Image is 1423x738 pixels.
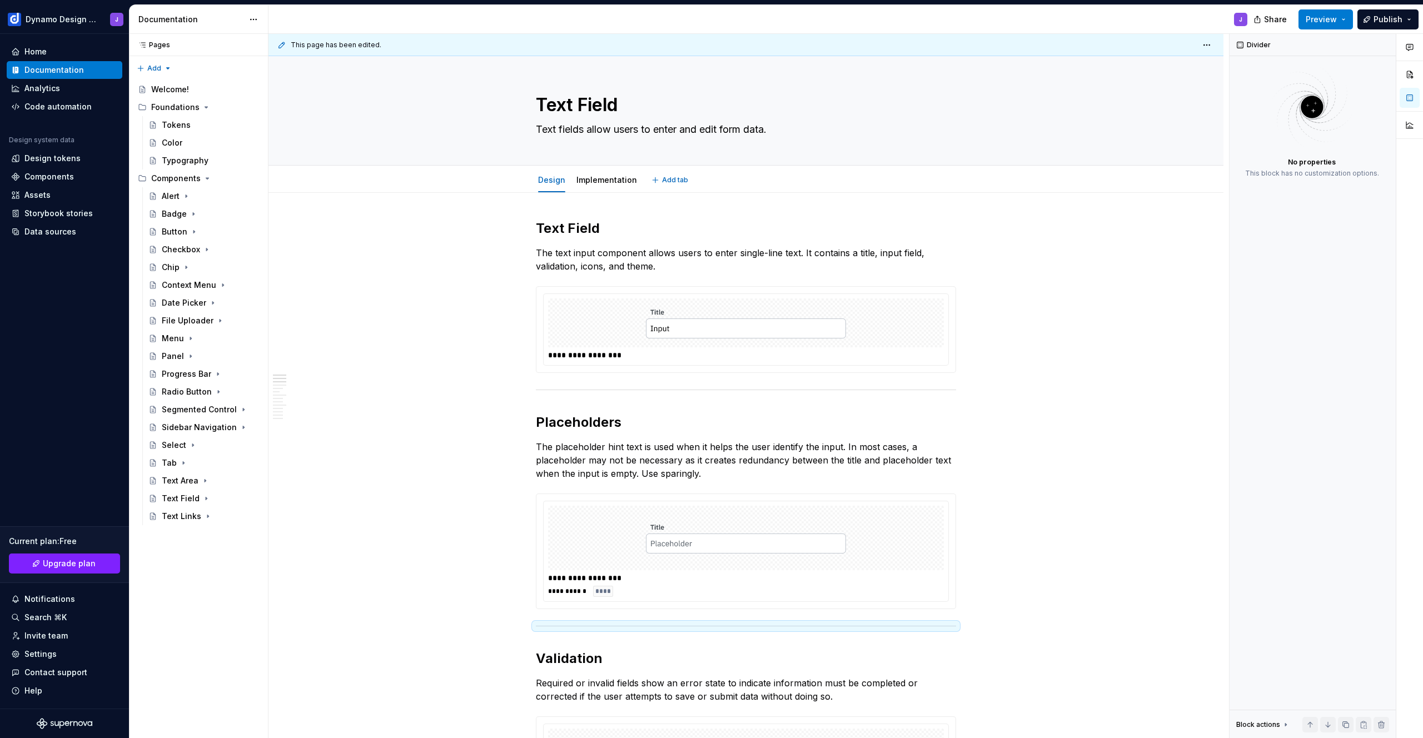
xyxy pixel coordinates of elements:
[144,490,263,507] a: Text Field
[162,280,216,291] div: Context Menu
[147,64,161,73] span: Add
[648,172,693,188] button: Add tab
[7,98,122,116] a: Code automation
[144,116,263,134] a: Tokens
[162,208,187,220] div: Badge
[534,92,954,118] textarea: Text Field
[1306,14,1337,25] span: Preview
[7,79,122,97] a: Analytics
[24,101,92,112] div: Code automation
[24,208,93,219] div: Storybook stories
[7,149,122,167] a: Design tokens
[144,294,263,312] a: Date Picker
[1288,158,1336,167] div: No properties
[144,312,263,330] a: File Uploader
[162,226,187,237] div: Button
[162,351,184,362] div: Panel
[24,64,84,76] div: Documentation
[1374,14,1402,25] span: Publish
[7,627,122,645] a: Invite team
[7,590,122,608] button: Notifications
[26,14,97,25] div: Dynamo Design System
[37,718,92,729] svg: Supernova Logo
[162,457,177,468] div: Tab
[144,223,263,241] a: Button
[662,176,688,184] span: Add tab
[9,136,74,144] div: Design system data
[151,102,200,113] div: Foundations
[133,169,263,187] div: Components
[7,186,122,204] a: Assets
[162,493,200,504] div: Text Field
[162,475,198,486] div: Text Area
[1239,15,1242,24] div: J
[536,413,956,431] h2: Placeholders
[536,440,956,480] p: The placeholder hint text is used when it helps the user identify the input. In most cases, a pla...
[24,190,51,201] div: Assets
[536,220,956,237] h2: Text Field
[7,205,122,222] a: Storybook stories
[133,81,263,525] div: Page tree
[162,386,212,397] div: Radio Button
[7,43,122,61] a: Home
[144,205,263,223] a: Badge
[1298,9,1353,29] button: Preview
[144,330,263,347] a: Menu
[536,246,956,273] p: The text input component allows users to enter single-line text. It contains a title, input field...
[8,13,21,26] img: c5f292b4-1c74-4827-b374-41971f8eb7d9.png
[24,630,68,641] div: Invite team
[1264,14,1287,25] span: Share
[534,121,954,138] textarea: Text fields allow users to enter and edit form data.
[7,61,122,79] a: Documentation
[7,682,122,700] button: Help
[144,472,263,490] a: Text Area
[144,507,263,525] a: Text Links
[24,612,67,623] div: Search ⌘K
[162,262,180,273] div: Chip
[162,137,182,148] div: Color
[24,594,75,605] div: Notifications
[162,440,186,451] div: Select
[144,258,263,276] a: Chip
[43,558,96,569] span: Upgrade plan
[572,168,641,191] div: Implementation
[144,401,263,418] a: Segmented Control
[291,41,381,49] span: This page has been edited.
[151,173,201,184] div: Components
[162,119,191,131] div: Tokens
[2,7,127,31] button: Dynamo Design SystemJ
[24,83,60,94] div: Analytics
[24,46,47,57] div: Home
[162,297,206,308] div: Date Picker
[7,168,122,186] a: Components
[9,536,120,547] div: Current plan : Free
[162,368,211,380] div: Progress Bar
[538,175,565,184] a: Design
[7,645,122,663] a: Settings
[7,664,122,681] button: Contact support
[144,276,263,294] a: Context Menu
[144,241,263,258] a: Checkbox
[24,649,57,660] div: Settings
[162,191,180,202] div: Alert
[1245,169,1379,178] div: This block has no customization options.
[1236,717,1290,732] div: Block actions
[536,650,956,667] h2: Validation
[9,553,120,574] a: Upgrade plan
[162,422,237,433] div: Sidebar Navigation
[1357,9,1419,29] button: Publish
[534,168,570,191] div: Design
[144,418,263,436] a: Sidebar Navigation
[576,175,637,184] a: Implementation
[7,609,122,626] button: Search ⌘K
[162,333,184,344] div: Menu
[536,676,956,703] p: Required or invalid fields show an error state to indicate information must be completed or corre...
[162,404,237,415] div: Segmented Control
[162,315,213,326] div: File Uploader
[144,383,263,401] a: Radio Button
[133,81,263,98] a: Welcome!
[133,61,175,76] button: Add
[162,155,208,166] div: Typography
[1248,9,1294,29] button: Share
